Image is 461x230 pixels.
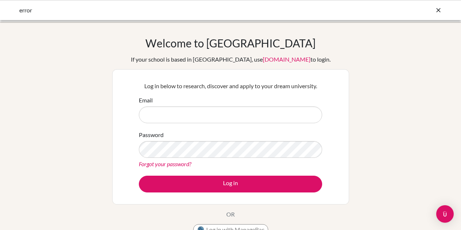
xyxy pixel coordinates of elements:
p: Log in below to research, discover and apply to your dream university. [139,82,322,90]
div: error [19,6,333,15]
div: Open Intercom Messenger [436,205,454,223]
label: Email [139,96,153,105]
label: Password [139,130,164,139]
a: Forgot your password? [139,160,191,167]
button: Log in [139,176,322,192]
p: OR [226,210,235,219]
a: [DOMAIN_NAME] [263,56,310,63]
h1: Welcome to [GEOGRAPHIC_DATA] [145,36,316,50]
div: If your school is based in [GEOGRAPHIC_DATA], use to login. [131,55,331,64]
